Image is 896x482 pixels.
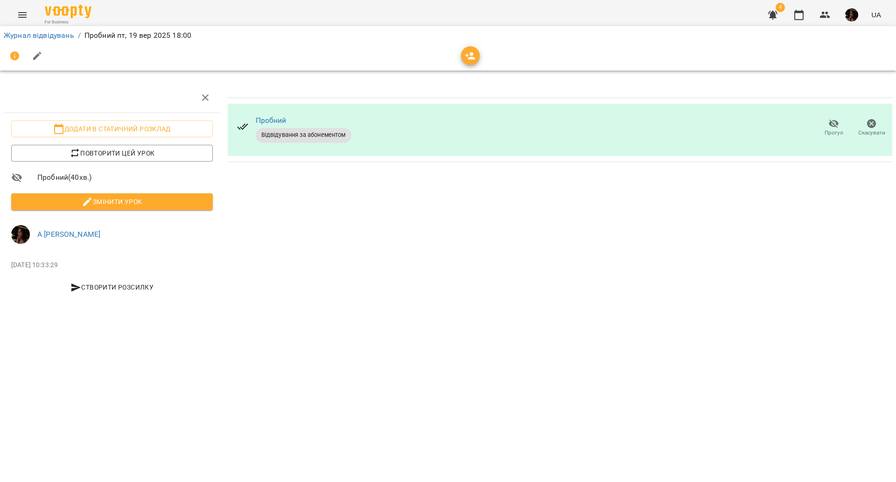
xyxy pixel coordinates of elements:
span: Створити розсилку [15,282,209,293]
a: Журнал відвідувань [4,31,74,40]
button: Прогул [815,115,853,141]
li: / [78,30,81,41]
img: Voopty Logo [45,5,91,18]
span: For Business [45,19,91,25]
button: Menu [11,4,34,26]
img: 1b79b5faa506ccfdadca416541874b02.jpg [845,8,858,21]
button: Додати в статичний розклад [11,120,213,137]
button: UA [868,6,885,23]
button: Створити розсилку [11,279,213,296]
span: Пробний ( 40 хв. ) [37,172,213,183]
button: Повторити цей урок [11,145,213,162]
a: Пробний [256,116,287,125]
button: Скасувати [853,115,890,141]
p: [DATE] 10:33:29 [11,261,213,270]
a: А [PERSON_NAME] [37,230,100,239]
button: Змінити урок [11,193,213,210]
span: 4 [776,3,785,12]
span: Скасувати [858,129,885,137]
span: Повторити цей урок [19,148,205,159]
span: Додати в статичний розклад [19,123,205,135]
p: Пробний пт, 19 вер 2025 18:00 [84,30,191,41]
span: Відвідування за абонементом [256,131,351,139]
span: Прогул [825,129,843,137]
nav: breadcrumb [4,30,892,41]
span: Змінити урок [19,196,205,207]
img: 1b79b5faa506ccfdadca416541874b02.jpg [11,225,30,244]
span: UA [871,10,881,20]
